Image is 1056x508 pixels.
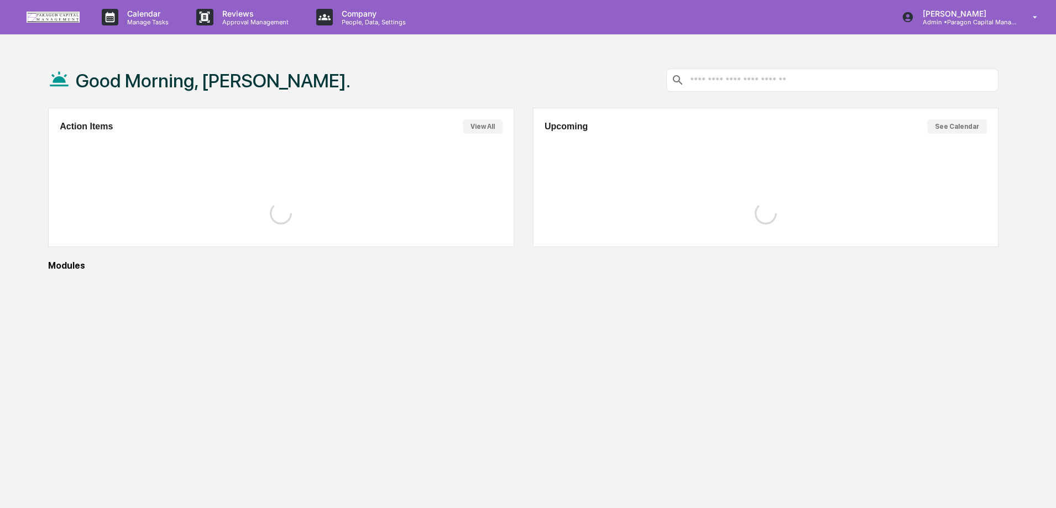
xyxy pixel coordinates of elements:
p: Reviews [213,9,294,18]
p: [PERSON_NAME] [914,9,1017,18]
h1: Good Morning, [PERSON_NAME]. [76,70,351,92]
p: Admin • Paragon Capital Management [914,18,1017,26]
h2: Upcoming [545,122,588,132]
h2: Action Items [60,122,113,132]
p: Calendar [118,9,174,18]
button: View All [463,119,503,134]
p: Approval Management [213,18,294,26]
button: See Calendar [927,119,987,134]
p: People, Data, Settings [333,18,411,26]
div: Modules [48,260,999,271]
img: logo [27,12,80,23]
p: Company [333,9,411,18]
p: Manage Tasks [118,18,174,26]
